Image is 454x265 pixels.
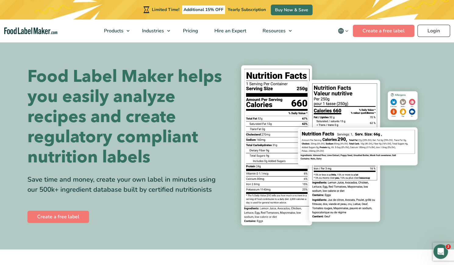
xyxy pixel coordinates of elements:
[206,20,253,42] a: Hire an Expert
[102,27,124,34] span: Products
[260,27,286,34] span: Resources
[27,175,223,195] div: Save time and money, create your own label in minutes using our 500k+ ingredient database built b...
[96,20,133,42] a: Products
[353,25,414,37] a: Create a free label
[228,7,266,13] span: Yearly Subscription
[27,211,89,223] a: Create a free label
[433,244,448,259] iframe: Intercom live chat
[182,5,225,14] span: Additional 15% OFF
[446,244,451,249] span: 2
[175,20,205,42] a: Pricing
[212,27,247,34] span: Hire an Expert
[152,7,179,13] span: Limited Time!
[134,20,173,42] a: Industries
[271,5,313,15] a: Buy Now & Save
[181,27,198,34] span: Pricing
[27,67,223,167] h1: Food Label Maker helps you easily analyze recipes and create regulatory compliant nutrition labels
[417,25,450,37] a: Login
[140,27,165,34] span: Industries
[254,20,295,42] a: Resources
